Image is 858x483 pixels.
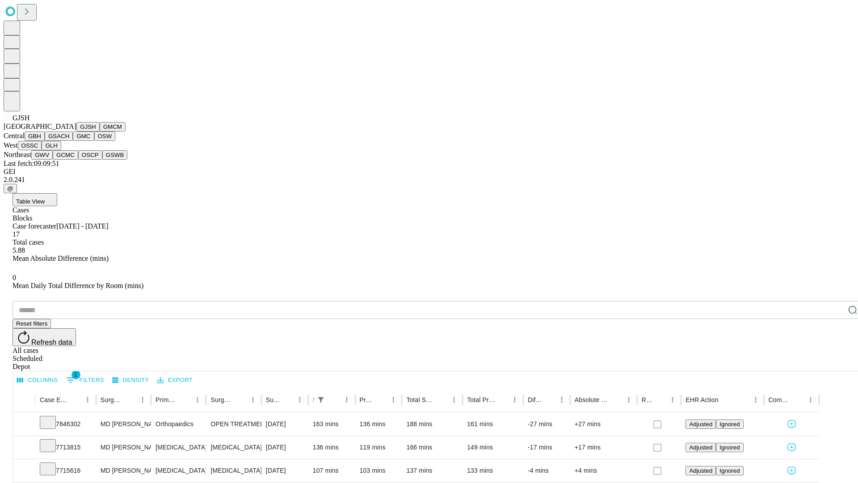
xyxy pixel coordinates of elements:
[686,419,716,429] button: Adjusted
[156,413,202,436] div: Orthopaedics
[25,131,45,141] button: GBH
[543,394,555,406] button: Sort
[179,394,191,406] button: Sort
[719,421,740,428] span: Ignored
[467,459,519,482] div: 133 mins
[467,436,519,459] div: 149 mins
[13,282,143,289] span: Mean Daily Total Difference by Room (mins)
[73,131,94,141] button: GMC
[13,193,57,206] button: Table View
[642,396,653,403] div: Resolved in EHR
[406,459,458,482] div: 137 mins
[575,413,633,436] div: +27 mins
[555,394,568,406] button: Menu
[575,436,633,459] div: +17 mins
[13,254,109,262] span: Mean Absolute Difference (mins)
[4,141,18,149] span: West
[360,459,398,482] div: 103 mins
[16,198,45,205] span: Table View
[749,394,762,406] button: Menu
[328,394,341,406] button: Sort
[622,394,635,406] button: Menu
[210,459,257,482] div: [MEDICAL_DATA]
[360,436,398,459] div: 119 mins
[124,394,136,406] button: Sort
[496,394,509,406] button: Sort
[17,463,31,479] button: Expand
[360,396,374,403] div: Predicted In Room Duration
[13,238,44,246] span: Total cases
[360,413,398,436] div: 136 mins
[101,459,147,482] div: MD [PERSON_NAME] E Md
[64,373,106,387] button: Show filters
[686,466,716,475] button: Adjusted
[719,394,732,406] button: Sort
[716,443,743,452] button: Ignored
[528,413,566,436] div: -27 mins
[313,396,314,403] div: Scheduled In Room Duration
[4,132,25,140] span: Central
[156,459,202,482] div: [MEDICAL_DATA]
[575,459,633,482] div: +4 mins
[4,176,854,184] div: 2.0.241
[7,185,13,192] span: @
[716,419,743,429] button: Ignored
[4,123,76,130] span: [GEOGRAPHIC_DATA]
[654,394,666,406] button: Sort
[4,184,17,193] button: @
[31,150,53,160] button: GWV
[719,467,740,474] span: Ignored
[4,160,59,167] span: Last fetch: 09:09:51
[156,436,202,459] div: [MEDICAL_DATA]
[210,436,257,459] div: [MEDICAL_DATA]
[467,396,495,403] div: Total Predicted Duration
[716,466,743,475] button: Ignored
[42,141,61,150] button: GLH
[210,396,233,403] div: Surgery Name
[101,396,123,403] div: Surgeon Name
[76,122,100,131] button: GJSH
[13,319,51,328] button: Reset filters
[719,444,740,451] span: Ignored
[266,396,280,403] div: Surgery Date
[234,394,247,406] button: Sort
[78,150,102,160] button: OSCP
[56,222,108,230] span: [DATE] - [DATE]
[406,396,434,403] div: Total Scheduled Duration
[804,394,817,406] button: Menu
[4,151,31,158] span: Northeast
[406,413,458,436] div: 188 mins
[315,394,327,406] div: 1 active filter
[387,394,400,406] button: Menu
[13,114,29,122] span: GJSH
[13,274,16,281] span: 0
[101,436,147,459] div: MD [PERSON_NAME] E Md
[40,436,92,459] div: 7713815
[156,396,178,403] div: Primary Service
[247,394,259,406] button: Menu
[4,168,854,176] div: GEI
[40,396,68,403] div: Case Epic Id
[666,394,679,406] button: Menu
[81,394,94,406] button: Menu
[101,413,147,436] div: MD [PERSON_NAME] [PERSON_NAME]
[374,394,387,406] button: Sort
[40,413,92,436] div: 7846302
[509,394,521,406] button: Menu
[71,370,80,379] span: 1
[45,131,73,141] button: GSACH
[102,150,128,160] button: GSWB
[769,396,791,403] div: Comments
[406,436,458,459] div: 166 mins
[792,394,804,406] button: Sort
[448,394,460,406] button: Menu
[40,459,92,482] div: 7715616
[136,394,149,406] button: Menu
[16,320,47,327] span: Reset filters
[18,141,42,150] button: OSSC
[528,396,542,403] div: Difference
[13,328,76,346] button: Refresh data
[266,436,304,459] div: [DATE]
[31,339,72,346] span: Refresh data
[528,436,566,459] div: -17 mins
